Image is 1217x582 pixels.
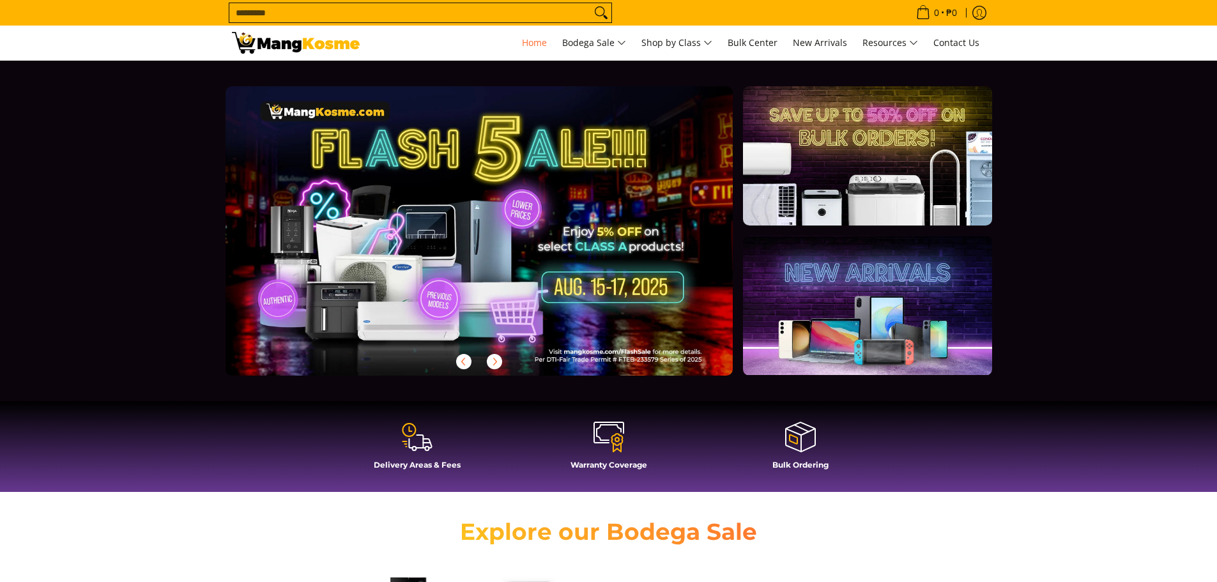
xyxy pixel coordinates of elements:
[721,26,784,60] a: Bulk Center
[933,36,979,49] span: Contact Us
[711,420,890,479] a: Bulk Ordering
[711,460,890,470] h4: Bulk Ordering
[591,3,611,22] button: Search
[522,36,547,49] span: Home
[232,32,360,54] img: Mang Kosme: Your Home Appliances Warehouse Sale Partner!
[927,26,986,60] a: Contact Us
[641,35,712,51] span: Shop by Class
[786,26,853,60] a: New Arrivals
[944,8,959,17] span: ₱0
[372,26,986,60] nav: Main Menu
[226,86,774,396] a: More
[328,460,507,470] h4: Delivery Areas & Fees
[519,460,698,470] h4: Warranty Coverage
[424,517,794,546] h2: Explore our Bodega Sale
[912,6,961,20] span: •
[516,26,553,60] a: Home
[562,35,626,51] span: Bodega Sale
[728,36,777,49] span: Bulk Center
[450,348,478,376] button: Previous
[932,8,941,17] span: 0
[556,26,632,60] a: Bodega Sale
[856,26,924,60] a: Resources
[635,26,719,60] a: Shop by Class
[862,35,918,51] span: Resources
[519,420,698,479] a: Warranty Coverage
[793,36,847,49] span: New Arrivals
[480,348,509,376] button: Next
[328,420,507,479] a: Delivery Areas & Fees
